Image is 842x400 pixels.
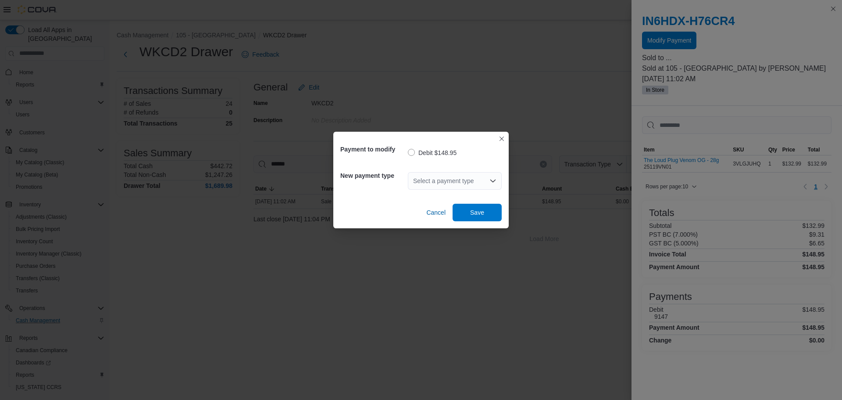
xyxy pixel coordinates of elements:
[423,204,449,221] button: Cancel
[408,148,457,158] label: Debit $148.95
[413,176,414,186] input: Accessible screen reader label
[453,204,502,221] button: Save
[340,167,406,184] h5: New payment type
[489,177,496,184] button: Open list of options
[340,141,406,158] h5: Payment to modify
[496,133,507,144] button: Closes this modal window
[470,208,484,217] span: Save
[426,208,446,217] span: Cancel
